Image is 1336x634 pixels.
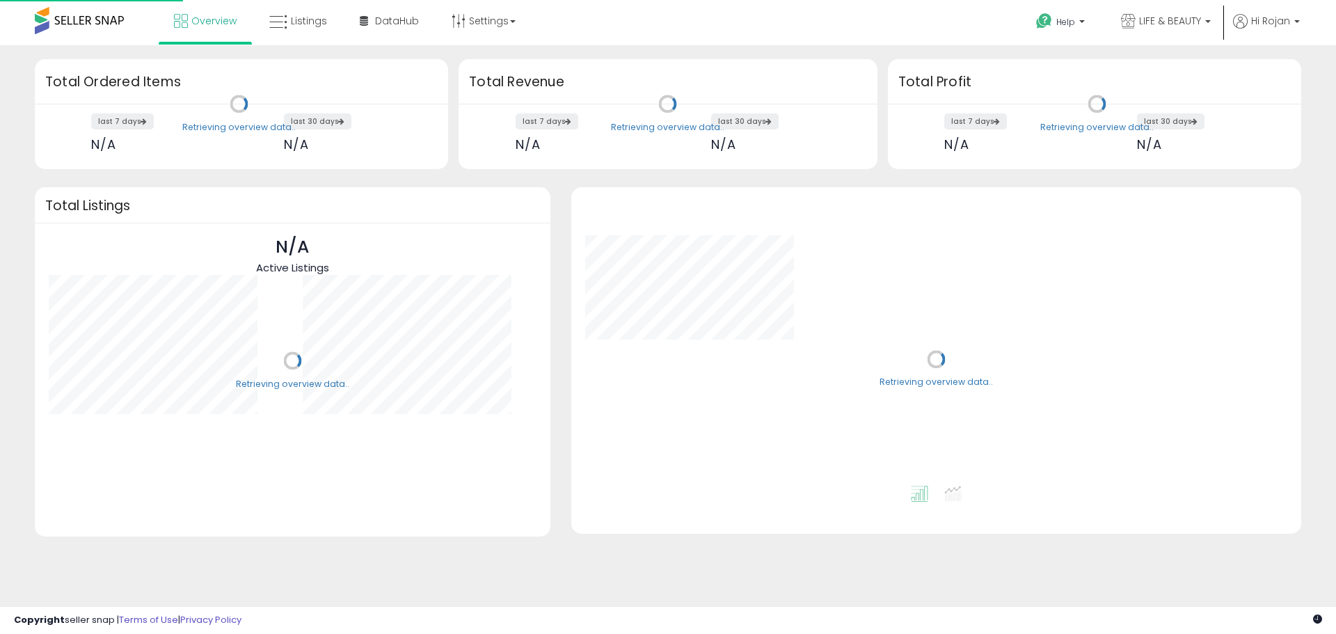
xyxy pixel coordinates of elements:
[1139,14,1201,28] span: LIFE & BEAUTY
[1233,14,1300,45] a: Hi Rojan
[1040,121,1154,134] div: Retrieving overview data..
[1035,13,1053,30] i: Get Help
[180,613,241,626] a: Privacy Policy
[1056,16,1075,28] span: Help
[611,121,724,134] div: Retrieving overview data..
[375,14,419,28] span: DataHub
[191,14,237,28] span: Overview
[182,121,296,134] div: Retrieving overview data..
[14,614,241,627] div: seller snap | |
[1025,2,1099,45] a: Help
[14,613,65,626] strong: Copyright
[236,378,349,390] div: Retrieving overview data..
[291,14,327,28] span: Listings
[119,613,178,626] a: Terms of Use
[880,377,993,389] div: Retrieving overview data..
[1251,14,1290,28] span: Hi Rojan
